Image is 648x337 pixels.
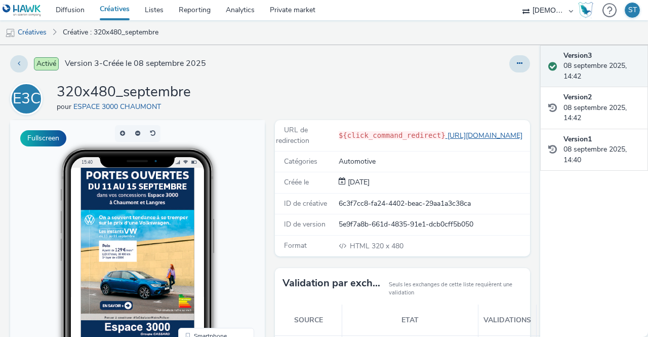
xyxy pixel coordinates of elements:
h3: Validation par exchange [282,276,383,291]
a: Hawk Academy [578,2,597,18]
span: Format [284,241,307,250]
span: Smartphone [184,213,217,219]
span: URL de redirection [276,125,309,145]
span: ID de version [284,219,326,229]
span: 15:40 [71,39,83,45]
span: HTML [350,241,372,251]
div: 6c3f7cc8-fa24-4402-beac-29aa1a3c38ca [339,199,529,209]
span: pour [57,102,73,111]
button: Fullscreen [20,130,66,146]
span: QR Code [184,237,208,243]
img: Hawk Academy [578,2,593,18]
code: ${click_command_redirect} [339,131,445,139]
a: Créative : 320x480_septembre [58,20,164,45]
th: Etat [342,305,478,335]
span: Version 3 - Créée le 08 septembre 2025 [65,58,206,69]
span: Activé [34,57,59,70]
div: ST [628,3,637,18]
a: [URL][DOMAIN_NAME] [445,131,526,140]
li: Smartphone [170,210,242,222]
li: Desktop [170,222,242,234]
span: ID de créative [284,199,327,208]
a: E3C [10,94,47,103]
strong: Version 1 [563,134,592,144]
div: E3C [13,85,40,113]
div: 5e9f7a8b-661d-4835-91e1-dcb0cff5b050 [339,219,529,230]
small: Seuls les exchanges de cette liste requièrent une validation [389,281,522,297]
span: Catégories [284,157,317,166]
span: Desktop [184,225,207,231]
th: Validations [478,305,537,335]
li: QR Code [170,234,242,246]
img: mobile [5,28,15,38]
div: Création 08 septembre 2025, 14:40 [346,177,370,188]
div: Automotive [339,157,529,167]
div: 08 septembre 2025, 14:42 [563,92,640,123]
th: Source [275,305,342,335]
h1: 320x480_septembre [57,83,191,102]
strong: Version 2 [563,92,592,102]
span: Créée le [284,177,309,187]
th: Coût total [537,305,570,335]
strong: Version 3 [563,51,592,60]
div: 08 septembre 2025, 14:40 [563,134,640,165]
div: 08 septembre 2025, 14:42 [563,51,640,82]
span: [DATE] [346,177,370,187]
img: undefined Logo [3,4,42,17]
a: ESPACE 3000 CHAUMONT [73,102,165,111]
span: 320 x 480 [349,241,403,251]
